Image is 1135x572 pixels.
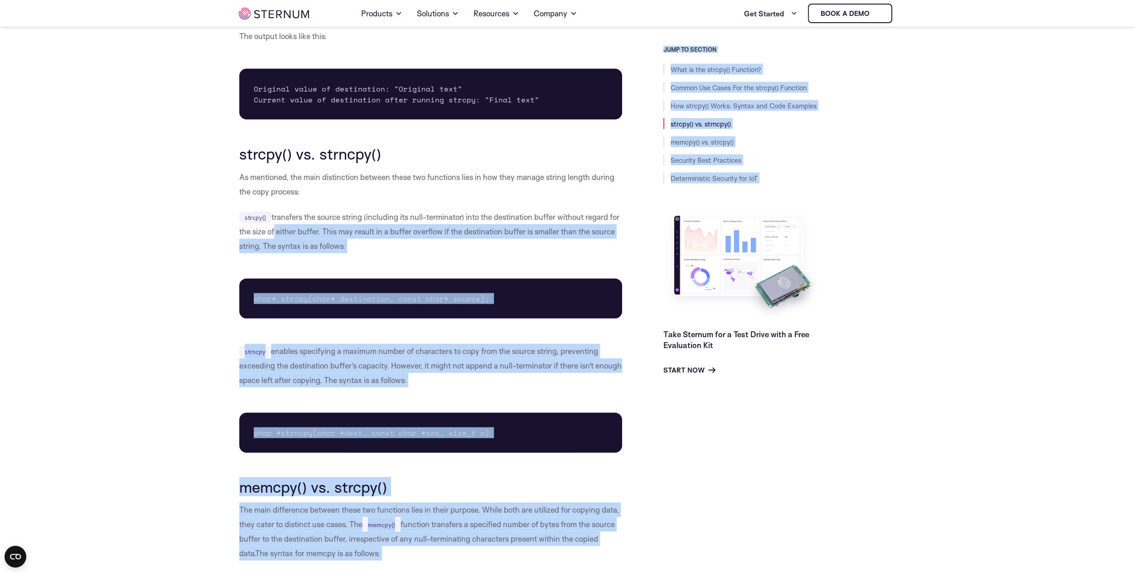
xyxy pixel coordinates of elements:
p: The main difference between these two functions lies in their purpose. While both are utilized fo... [239,502,623,560]
code: strncpy [239,345,271,357]
a: Resources [473,1,519,26]
p: As mentioned, the main distinction between these two functions lies in how they manage string len... [239,170,623,199]
code: memcpy() [362,519,401,530]
img: Take Sternum for a Test Drive with a Free Evaluation Kit [663,208,822,321]
h3: JUMP TO SECTION [663,45,896,53]
a: Products [361,1,402,26]
a: Get Started [744,5,797,23]
h2: strcpy() vs. strncpy() [239,145,623,162]
a: Security Best Practices [671,155,741,164]
a: Take Sternum for a Test Drive with a Free Evaluation Kit [663,329,809,349]
a: memcpy() vs. strcpy() [671,137,734,146]
h2: memcpy() vs. strcpy() [239,478,623,495]
pre: char *strncpy(char *dest, const char *src, size_t n) [239,412,623,452]
a: strcpy() vs. strncpy() [671,119,731,128]
a: memcpy() [362,519,401,528]
p: enables specifying a maximum number of characters to copy from the source string, preventing exce... [239,344,623,387]
a: Common Use Cases For the strcpy() Function [671,83,807,92]
p: The output looks like this: [239,29,623,43]
a: Solutions [417,1,459,26]
code: strcpy() [239,211,271,223]
a: Deterministic Security for IoT [671,174,758,182]
img: sternum iot [239,8,309,19]
a: How strcpy() Works: Syntax and Code Examples [671,101,816,110]
a: Company [534,1,577,26]
a: Start Now [663,364,715,375]
a: What is the strcpy() Function? [671,65,761,73]
pre: char* strcpy(char* destination, const char* source); [239,278,623,318]
img: sternum iot [873,10,880,17]
p: transfers the source string (including its null-terminator) into the destination buffer without r... [239,209,623,253]
pre: Original value of destination: "Original text" Current value of destination after running strcpy:... [239,68,623,119]
button: Open CMP widget [5,546,26,567]
a: Book a demo [808,4,892,23]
